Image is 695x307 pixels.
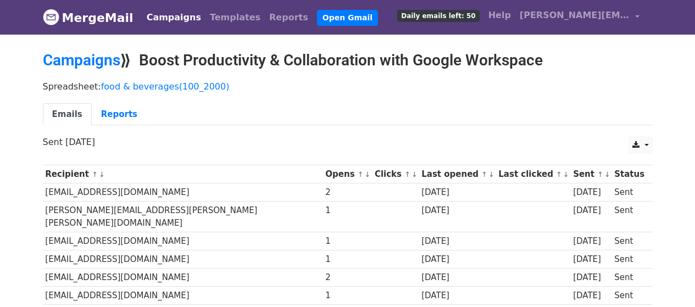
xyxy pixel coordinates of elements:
a: Reports [92,103,147,126]
a: Campaigns [142,7,205,29]
a: Reports [265,7,313,29]
td: Sent [611,287,647,305]
a: Open Gmail [317,10,378,26]
a: ↓ [488,170,494,178]
div: [DATE] [573,271,609,284]
div: [DATE] [573,204,609,217]
span: [PERSON_NAME][EMAIL_ADDRESS][DOMAIN_NAME] [520,9,630,22]
th: Last clicked [496,165,571,183]
a: ↑ [92,170,98,178]
a: ↓ [365,170,371,178]
a: ↓ [563,170,569,178]
div: 1 [325,289,369,302]
td: Sent [611,202,647,232]
a: food & beverages(100_2000) [101,81,230,92]
a: ↑ [358,170,364,178]
a: ↓ [412,170,418,178]
p: Spreadsheet: [43,81,653,92]
a: Templates [205,7,265,29]
a: ↓ [99,170,105,178]
th: Opens [323,165,372,183]
a: ↑ [556,170,562,178]
div: [DATE] [573,289,609,302]
img: MergeMail logo [43,9,59,25]
a: Help [484,4,515,26]
th: Status [611,165,647,183]
div: 1 [325,204,369,217]
a: [PERSON_NAME][EMAIL_ADDRESS][DOMAIN_NAME] [515,4,644,30]
div: 2 [325,271,369,284]
td: [EMAIL_ADDRESS][DOMAIN_NAME] [43,287,323,305]
th: Recipient [43,165,323,183]
td: [EMAIL_ADDRESS][DOMAIN_NAME] [43,183,323,202]
td: [EMAIL_ADDRESS][DOMAIN_NAME] [43,269,323,287]
div: [DATE] [421,271,493,284]
th: Sent [570,165,611,183]
td: Sent [611,269,647,287]
div: 1 [325,235,369,248]
h2: ⟫ Boost Productivity & Collaboration with Google Workspace [43,51,653,70]
div: [DATE] [421,235,493,248]
a: ↑ [597,170,603,178]
th: Clicks [372,165,419,183]
p: Sent [DATE] [43,136,653,148]
th: Last opened [419,165,496,183]
div: 1 [325,253,369,266]
div: [DATE] [421,186,493,199]
div: [DATE] [421,289,493,302]
a: Daily emails left: 50 [393,4,483,26]
a: ↓ [604,170,610,178]
div: [DATE] [573,235,609,248]
div: [DATE] [421,204,493,217]
a: ↑ [404,170,410,178]
a: MergeMail [43,6,134,29]
td: [EMAIL_ADDRESS][DOMAIN_NAME] [43,232,323,250]
iframe: Chat Widget [640,254,695,307]
td: Sent [611,183,647,202]
td: [PERSON_NAME][EMAIL_ADDRESS][PERSON_NAME][PERSON_NAME][DOMAIN_NAME] [43,202,323,232]
span: Daily emails left: 50 [397,10,479,22]
a: Emails [43,103,92,126]
div: [DATE] [421,253,493,266]
a: ↑ [481,170,487,178]
td: Sent [611,232,647,250]
a: Campaigns [43,51,120,69]
div: [DATE] [573,253,609,266]
td: [EMAIL_ADDRESS][DOMAIN_NAME] [43,250,323,268]
div: 2 [325,186,369,199]
td: Sent [611,250,647,268]
div: [DATE] [573,186,609,199]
